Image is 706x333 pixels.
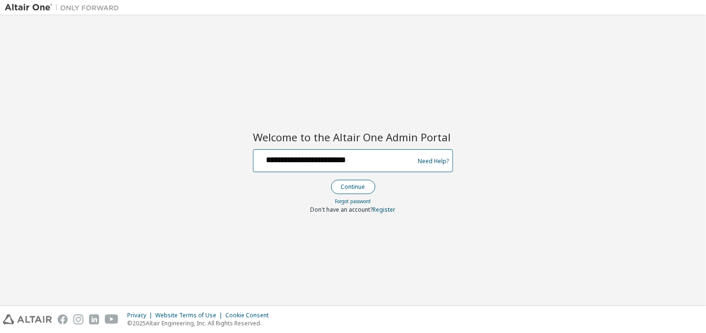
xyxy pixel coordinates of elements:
[331,180,375,194] button: Continue
[373,206,396,214] a: Register
[127,312,155,319] div: Privacy
[225,312,274,319] div: Cookie Consent
[58,314,68,324] img: facebook.svg
[253,130,453,144] h2: Welcome to the Altair One Admin Portal
[335,198,371,205] a: Forgot password
[5,3,124,12] img: Altair One
[3,314,52,324] img: altair_logo.svg
[127,319,274,327] p: © 2025 Altair Engineering, Inc. All Rights Reserved.
[73,314,83,324] img: instagram.svg
[155,312,225,319] div: Website Terms of Use
[105,314,119,324] img: youtube.svg
[311,206,373,214] span: Don't have an account?
[89,314,99,324] img: linkedin.svg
